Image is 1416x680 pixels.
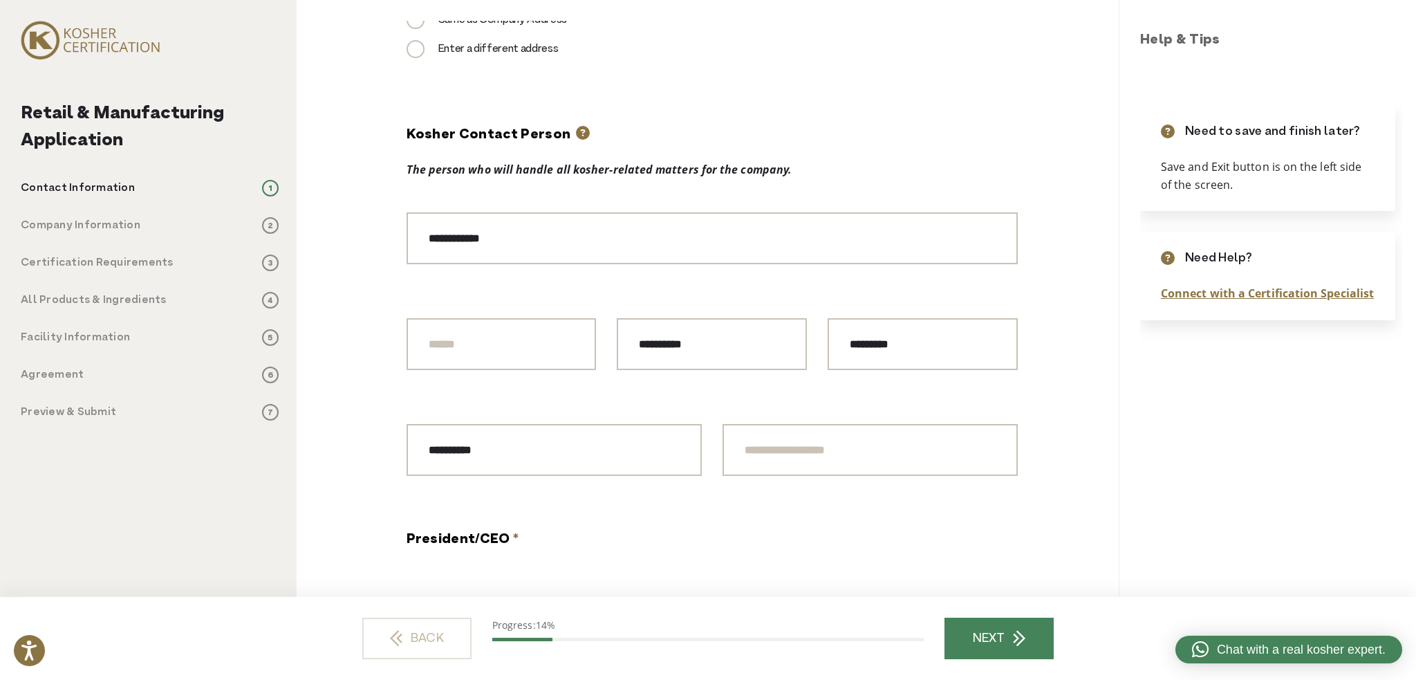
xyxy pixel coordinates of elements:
[262,217,279,234] span: 2
[407,124,1018,147] h3: Kosher Contact Person
[1217,641,1386,659] span: Chat with a real kosher expert.
[21,100,279,154] h2: Retail & Manufacturing Application
[21,329,130,346] p: Facility Information
[262,292,279,309] span: 4
[21,180,135,196] p: Contact Information
[1140,30,1402,51] h3: Help & Tips
[262,255,279,271] span: 3
[262,404,279,421] span: 7
[407,530,519,551] legend: President/CEO
[1185,122,1361,141] p: Need to save and finish later?
[1175,636,1402,663] a: Chat with a real kosher expert.
[536,618,555,632] span: 14%
[1161,158,1375,194] p: Save and Exit button is on the left side of the screen.
[21,217,140,234] p: Company Information
[1185,249,1252,268] p: Need Help?
[492,618,924,632] p: Progress:
[944,618,1054,659] a: NEXT
[21,367,84,383] p: Agreement
[407,161,1018,178] div: The person who will handle all kosher-related matters for the company.
[21,292,167,309] p: All Products & Ingredients
[21,404,116,421] p: Preview & Submit
[262,180,279,196] span: 1
[262,367,279,383] span: 6
[407,41,559,57] label: Enter a different address
[21,255,174,271] p: Certification Requirements
[262,329,279,346] span: 5
[1161,286,1374,301] a: Connect with a Certification Specialist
